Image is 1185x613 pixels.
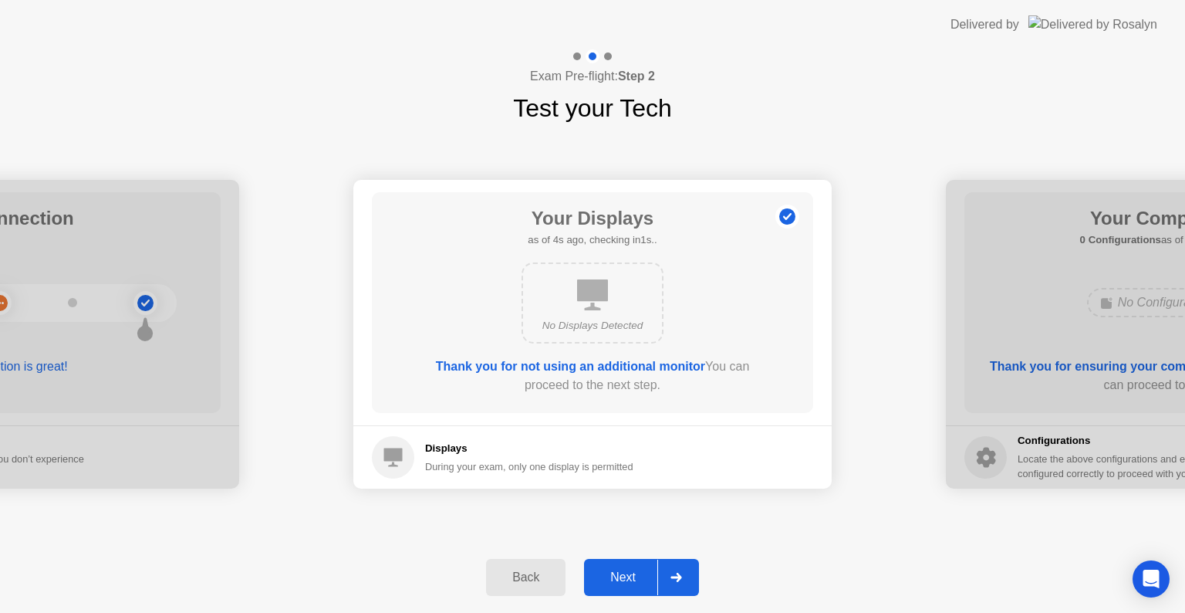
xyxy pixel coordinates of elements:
h5: Displays [425,441,633,456]
h5: as of 4s ago, checking in1s.. [528,232,657,248]
h4: Exam Pre-flight: [530,67,655,86]
b: Thank you for not using an additional monitor [436,360,705,373]
h1: Test your Tech [513,90,672,127]
button: Back [486,559,565,596]
div: Delivered by [950,15,1019,34]
button: Next [584,559,699,596]
b: Step 2 [618,69,655,83]
div: You can proceed to the next step. [416,357,769,395]
div: Back [491,571,561,584]
img: Delivered by Rosalyn [1028,15,1157,33]
div: Open Intercom Messenger [1133,561,1170,598]
div: During your exam, only one display is permitted [425,459,633,474]
h1: Your Displays [528,205,657,232]
div: No Displays Detected [535,318,650,334]
div: Next [589,571,657,584]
